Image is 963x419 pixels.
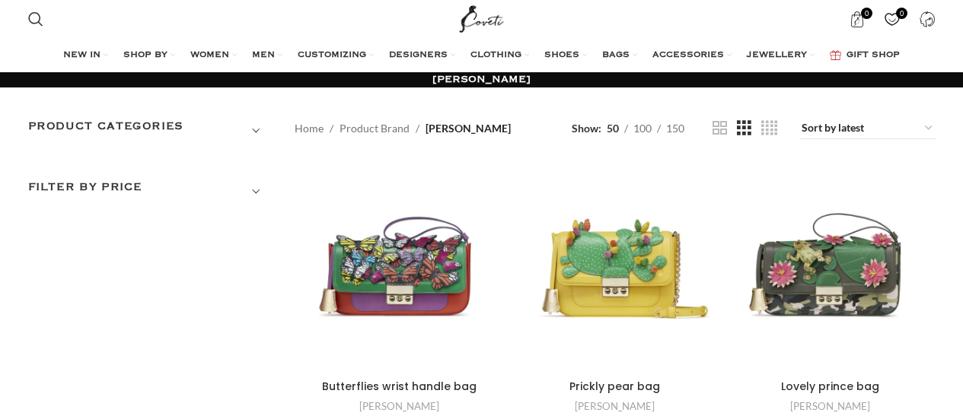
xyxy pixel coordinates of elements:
a: GIFT SHOP [830,40,900,71]
span: SHOP BY [123,49,167,62]
a: MEN [252,40,282,71]
span: BAGS [602,49,630,62]
a: Search [21,4,51,34]
a: NEW IN [63,40,108,71]
span: WOMEN [190,49,229,62]
span: 0 [861,8,872,19]
a: Prickly pear bag [509,162,720,373]
span: SHOES [544,49,579,62]
span: 0 [896,8,907,19]
a: SHOP BY [123,40,175,71]
a: Lovely prince bag [725,162,936,373]
a: ACCESSORIES [652,40,732,71]
a: CUSTOMIZING [298,40,374,71]
span: ACCESSORIES [652,49,724,62]
a: Butterflies wrist handle bag [322,379,477,394]
img: GiftBag [830,50,841,60]
span: CLOTHING [470,49,521,62]
a: WOMEN [190,40,237,71]
a: DESIGNERS [389,40,455,71]
a: 0 [842,4,873,34]
a: Site logo [456,11,507,24]
a: Lovely prince bag [781,379,879,394]
a: BAGS [602,40,637,71]
a: Butterflies wrist handle bag [295,162,505,373]
span: DESIGNERS [389,49,448,62]
span: CUSTOMIZING [298,49,366,62]
a: [PERSON_NAME] [790,399,870,414]
div: Main navigation [21,40,943,71]
a: SHOES [544,40,587,71]
span: NEW IN [63,49,100,62]
a: [PERSON_NAME] [575,399,655,414]
span: GIFT SHOP [847,49,900,62]
span: JEWELLERY [747,49,807,62]
h3: Product categories [28,118,272,144]
h3: Filter by price [28,179,272,205]
a: JEWELLERY [747,40,815,71]
a: Prickly pear bag [569,379,660,394]
a: CLOTHING [470,40,529,71]
a: [PERSON_NAME] [359,399,439,414]
span: MEN [252,49,275,62]
div: My Wishlist [877,4,908,34]
a: 0 [877,4,908,34]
